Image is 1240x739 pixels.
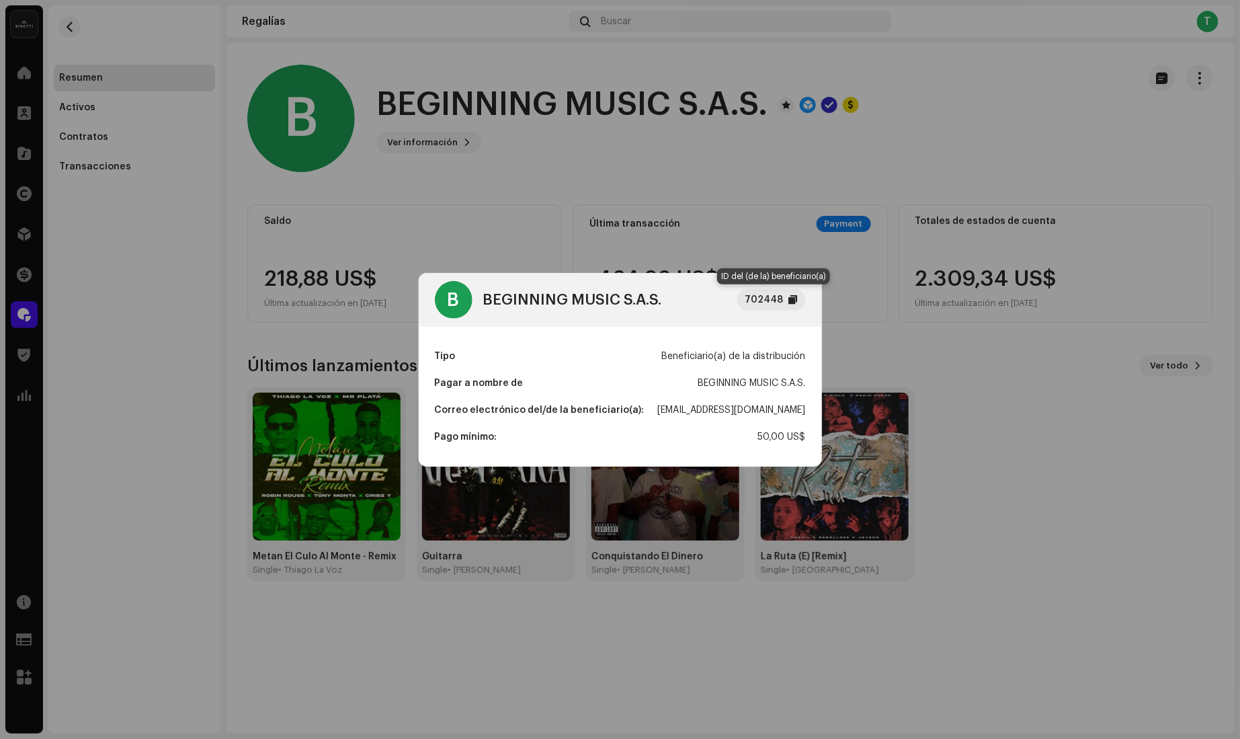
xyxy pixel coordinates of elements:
div: 50,00 US$ [758,424,806,451]
div: 702448 [745,292,784,308]
div: [EMAIL_ADDRESS][DOMAIN_NAME] [658,397,806,424]
div: BEGINNING MUSIC S.A.S. [698,370,806,397]
div: Beneficiario(a) de la distribución [662,343,806,370]
div: Pago mínimo: [435,424,497,451]
div: B [435,281,472,319]
div: BEGINNING MUSIC S.A.S. [483,292,662,308]
div: Pagar a nombre de [435,370,524,397]
div: Correo electrónico del/de la beneficiario(a): [435,397,645,424]
div: Tipo [435,343,456,370]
